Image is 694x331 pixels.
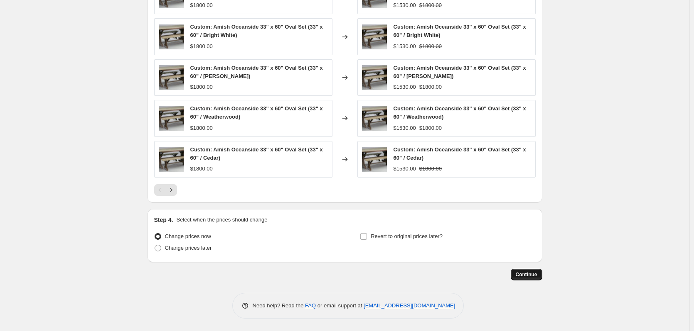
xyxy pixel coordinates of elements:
strike: $1800.00 [419,42,442,51]
div: $1530.00 [394,42,416,51]
span: Custom: Amish Oceanside 33" x 60" Oval Set (33" x 60" / Weatherwood) [190,105,323,120]
div: $1800.00 [190,1,213,10]
span: Custom: Amish Oceanside 33" x 60" Oval Set (33" x 60" / Cedar) [394,146,526,161]
span: Custom: Amish Oceanside 33" x 60" Oval Set (33" x 60" / Bright White) [394,24,526,38]
span: Revert to original prices later? [371,233,443,239]
a: FAQ [305,302,316,309]
strike: $1800.00 [419,124,442,132]
span: Change prices later [165,245,212,251]
nav: Pagination [154,184,177,196]
img: Amish_Oceanside_Picnic_Table_with_Benches_80x.jpg [159,106,184,131]
span: Change prices now [165,233,211,239]
span: Continue [516,271,537,278]
span: Custom: Amish Oceanside 33" x 60" Oval Set (33" x 60" / [PERSON_NAME]) [394,65,526,79]
span: Custom: Amish Oceanside 33" x 60" Oval Set (33" x 60" / Bright White) [190,24,323,38]
img: Amish_Oceanside_Picnic_Table_with_Benches_80x.jpg [362,24,387,49]
span: Custom: Amish Oceanside 33" x 60" Oval Set (33" x 60" / Weatherwood) [394,105,526,120]
span: Need help? Read the [253,302,305,309]
p: Select when the prices should change [176,216,267,224]
div: $1800.00 [190,83,213,91]
div: $1530.00 [394,165,416,173]
button: Next [165,184,177,196]
a: [EMAIL_ADDRESS][DOMAIN_NAME] [364,302,455,309]
img: Amish_Oceanside_Picnic_Table_with_Benches_80x.jpg [362,65,387,90]
strike: $1800.00 [419,165,442,173]
span: Custom: Amish Oceanside 33" x 60" Oval Set (33" x 60" / Cedar) [190,146,323,161]
img: Amish_Oceanside_Picnic_Table_with_Benches_80x.jpg [362,106,387,131]
img: Amish_Oceanside_Picnic_Table_with_Benches_80x.jpg [159,65,184,90]
div: $1800.00 [190,42,213,51]
strike: $1800.00 [419,1,442,10]
img: Amish_Oceanside_Picnic_Table_with_Benches_80x.jpg [159,24,184,49]
div: $1800.00 [190,124,213,132]
button: Continue [511,269,542,280]
img: Amish_Oceanside_Picnic_Table_with_Benches_80x.jpg [159,147,184,172]
div: $1530.00 [394,1,416,10]
div: $1800.00 [190,165,213,173]
span: Custom: Amish Oceanside 33" x 60" Oval Set (33" x 60" / [PERSON_NAME]) [190,65,323,79]
div: $1530.00 [394,83,416,91]
img: Amish_Oceanside_Picnic_Table_with_Benches_80x.jpg [362,147,387,172]
h2: Step 4. [154,216,173,224]
span: or email support at [316,302,364,309]
div: $1530.00 [394,124,416,132]
strike: $1800.00 [419,83,442,91]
